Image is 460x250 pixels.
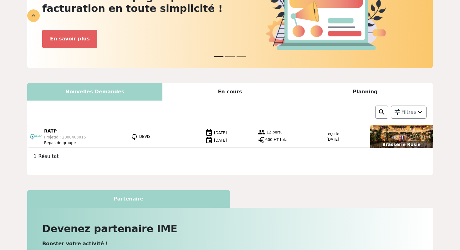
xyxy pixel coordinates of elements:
[44,134,86,140] p: ProjetId : 2000403015
[162,83,298,101] div: En cours
[214,131,227,135] span: [DATE]
[214,138,227,143] span: [DATE]
[394,108,401,116] img: setting.png
[258,128,265,136] img: group.png
[27,9,40,22] div: expand_less
[298,83,433,101] div: Planning
[44,140,86,146] p: Repas de groupe
[42,223,226,235] h2: Devenez partenaire IME
[139,134,151,139] span: DEVIS
[237,53,246,60] button: News 2
[265,137,289,143] span: 600 HT total
[225,53,235,60] button: News 1
[401,108,416,116] span: Filtres
[42,30,97,48] button: En savoir plus
[30,153,430,160] div: 1 Résultat
[130,133,138,140] img: statut.png
[378,108,386,116] img: search.png
[416,108,424,116] img: arrow_down.png
[42,240,226,247] p: Booster votre activité !
[267,130,282,134] span: 12 pers.
[370,141,433,148] p: Brasserie Rosie
[27,190,230,208] div: Partenaire
[214,53,223,60] button: News 0
[28,129,43,144] img: 101436_1.jpg
[44,128,86,134] p: RATP
[205,129,213,137] img: date.png
[27,125,433,148] a: RATP ProjetId : 2000403015 Repas de groupe DEVIS [DATE] [DATE] 12 pers. euro 600 HT total reçu le...
[27,83,162,101] div: Nouvelles Demandes
[205,137,213,144] img: date.png
[326,131,339,142] p: reçu le [DATE]
[258,136,265,143] span: euro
